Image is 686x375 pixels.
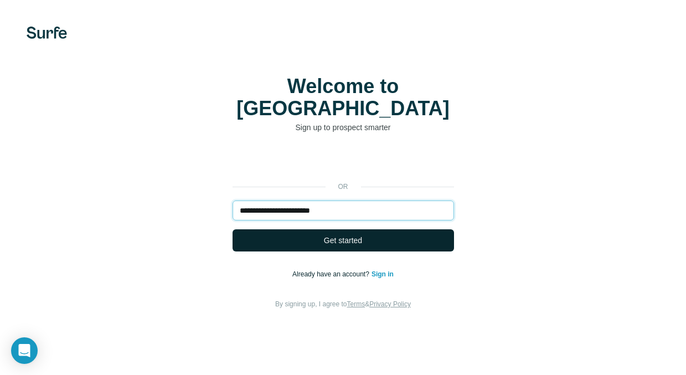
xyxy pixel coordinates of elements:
[233,122,454,133] p: Sign up to prospect smarter
[372,270,394,278] a: Sign in
[233,229,454,251] button: Get started
[227,150,460,174] iframe: Sign in with Google Button
[324,235,362,246] span: Get started
[347,300,365,308] a: Terms
[27,27,67,39] img: Surfe's logo
[292,270,372,278] span: Already have an account?
[369,300,411,308] a: Privacy Policy
[11,337,38,364] div: Open Intercom Messenger
[275,300,411,308] span: By signing up, I agree to &
[326,182,361,192] p: or
[233,75,454,120] h1: Welcome to [GEOGRAPHIC_DATA]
